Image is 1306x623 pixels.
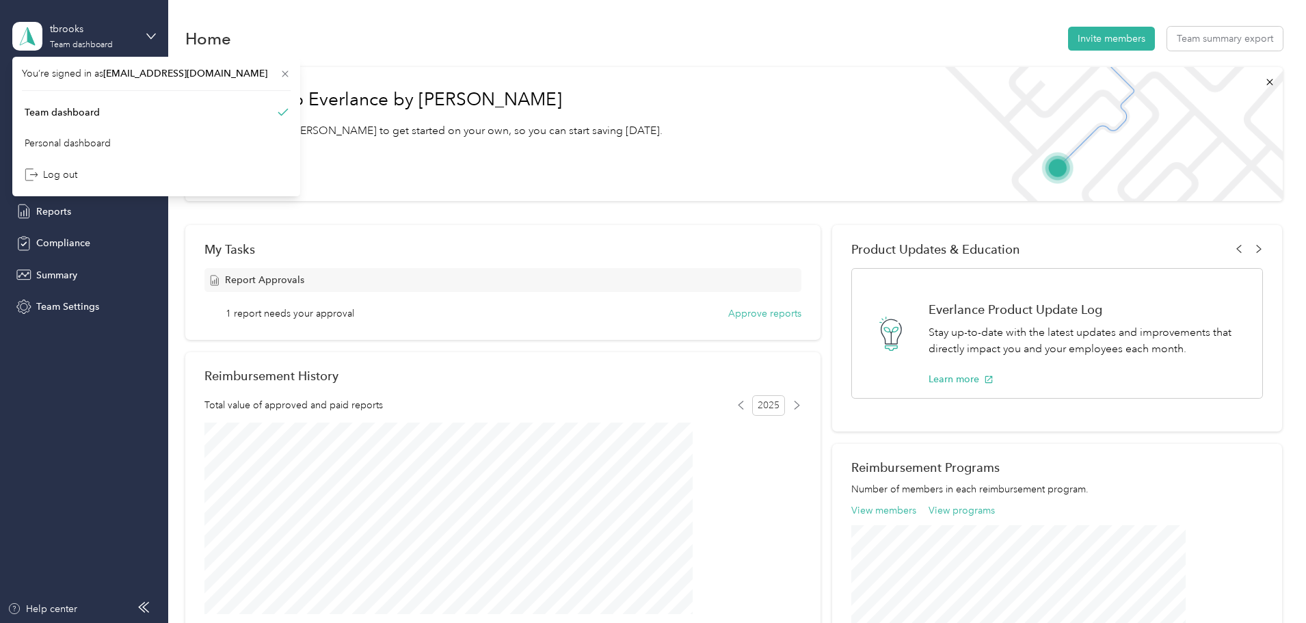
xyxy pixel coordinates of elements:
[1167,27,1283,51] button: Team summary export
[225,273,304,287] span: Report Approvals
[36,300,99,314] span: Team Settings
[204,122,663,140] p: Read our step-by-[PERSON_NAME] to get started on your own, so you can start saving [DATE].
[1229,546,1306,623] iframe: Everlance-gr Chat Button Frame
[204,242,801,256] div: My Tasks
[929,503,995,518] button: View programs
[8,602,77,616] button: Help center
[25,168,77,182] div: Log out
[204,398,383,412] span: Total value of approved and paid reports
[185,31,231,46] h1: Home
[25,136,111,150] div: Personal dashboard
[36,268,77,282] span: Summary
[929,372,994,386] button: Learn more
[25,105,100,120] div: Team dashboard
[929,302,1248,317] h1: Everlance Product Update Log
[851,242,1020,256] span: Product Updates & Education
[851,460,1263,475] h2: Reimbursement Programs
[36,204,71,219] span: Reports
[204,89,663,111] h1: Welcome to Everlance by [PERSON_NAME]
[728,306,801,321] button: Approve reports
[752,395,785,416] span: 2025
[22,66,291,81] span: You’re signed in as
[50,22,135,36] div: tbrooks
[36,236,90,250] span: Compliance
[931,67,1282,201] img: Welcome to everlance
[50,41,113,49] div: Team dashboard
[1068,27,1155,51] button: Invite members
[204,369,338,383] h2: Reimbursement History
[929,324,1248,358] p: Stay up-to-date with the latest updates and improvements that directly impact you and your employ...
[851,482,1263,496] p: Number of members in each reimbursement program.
[851,503,916,518] button: View members
[226,306,354,321] span: 1 report needs your approval
[103,68,267,79] span: [EMAIL_ADDRESS][DOMAIN_NAME]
